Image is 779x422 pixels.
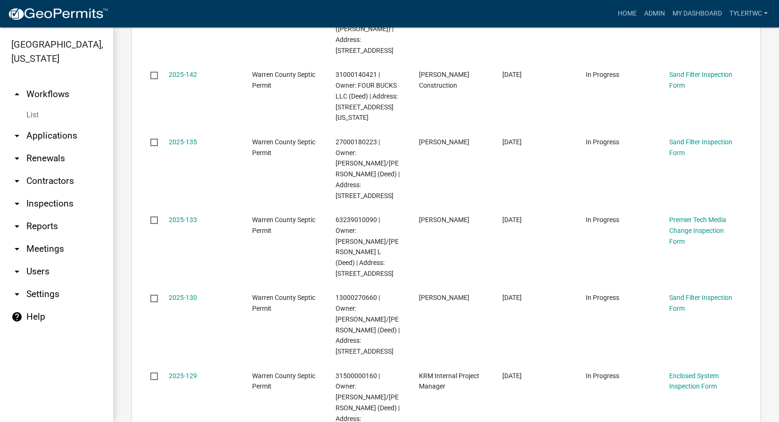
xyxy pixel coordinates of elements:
i: arrow_drop_down [11,175,23,187]
i: arrow_drop_down [11,266,23,277]
span: 09/23/2025 [502,71,522,78]
span: KRM Internal Project Manager [419,372,479,390]
i: help [11,311,23,323]
a: Home [614,5,640,23]
span: In Progress [586,294,619,301]
i: arrow_drop_down [11,243,23,255]
span: 09/23/2025 [502,138,522,146]
span: Warren County Septic Permit [252,138,315,157]
a: Sand Filter Inspection Form [669,138,732,157]
span: Damen Moffitt [419,294,469,301]
i: arrow_drop_down [11,130,23,141]
a: 2025-129 [169,372,197,380]
i: arrow_drop_up [11,89,23,100]
a: 2025-135 [169,138,197,146]
a: Enclosed System Inspection Form [669,372,719,390]
i: arrow_drop_down [11,198,23,209]
a: TylerTWC [726,5,771,23]
span: Rick Rogers [419,138,469,146]
i: arrow_drop_down [11,289,23,300]
span: Warren County Septic Permit [252,372,315,390]
span: 09/19/2025 [502,294,522,301]
span: In Progress [586,216,619,223]
a: 2025-130 [169,294,197,301]
a: My Dashboard [669,5,726,23]
a: 2025-142 [169,71,197,78]
span: 63239010090 | Owner: TRILK, DOUG W/CARI L (Deed) | Address: 3417 SILVERADO DR [336,216,399,277]
span: Vanderpool Construction [419,71,469,89]
span: 09/22/2025 [502,216,522,223]
a: Admin [640,5,669,23]
span: 31000140421 | Owner: FOUR BUCKS LLC (Deed) | Address: 11480 NEVADA ST [336,71,398,121]
span: 09/16/2025 [502,372,522,380]
span: In Progress [586,71,619,78]
i: arrow_drop_down [11,221,23,232]
span: Warren County Septic Permit [252,71,315,89]
a: Premier Tech Media Change Inspection Form [669,216,726,245]
span: 13000270660 | Owner: STANLEY, THOMAS F/JANET K (Deed) | Address: 11843 160TH AVE [336,294,400,355]
span: Warren County Septic Permit [252,294,315,312]
span: Warren County Septic Permit [252,216,315,234]
span: In Progress [586,138,619,146]
span: 27000180223 | Owner: CROUCH, JOSHUA/REBECCA (Deed) | Address: 21022 20TH AVE [336,138,400,199]
a: Sand Filter Inspection Form [669,71,732,89]
span: Rick Rogers [419,216,469,223]
span: In Progress [586,372,619,380]
i: arrow_drop_down [11,153,23,164]
a: Sand Filter Inspection Form [669,294,732,312]
a: 2025-133 [169,216,197,223]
